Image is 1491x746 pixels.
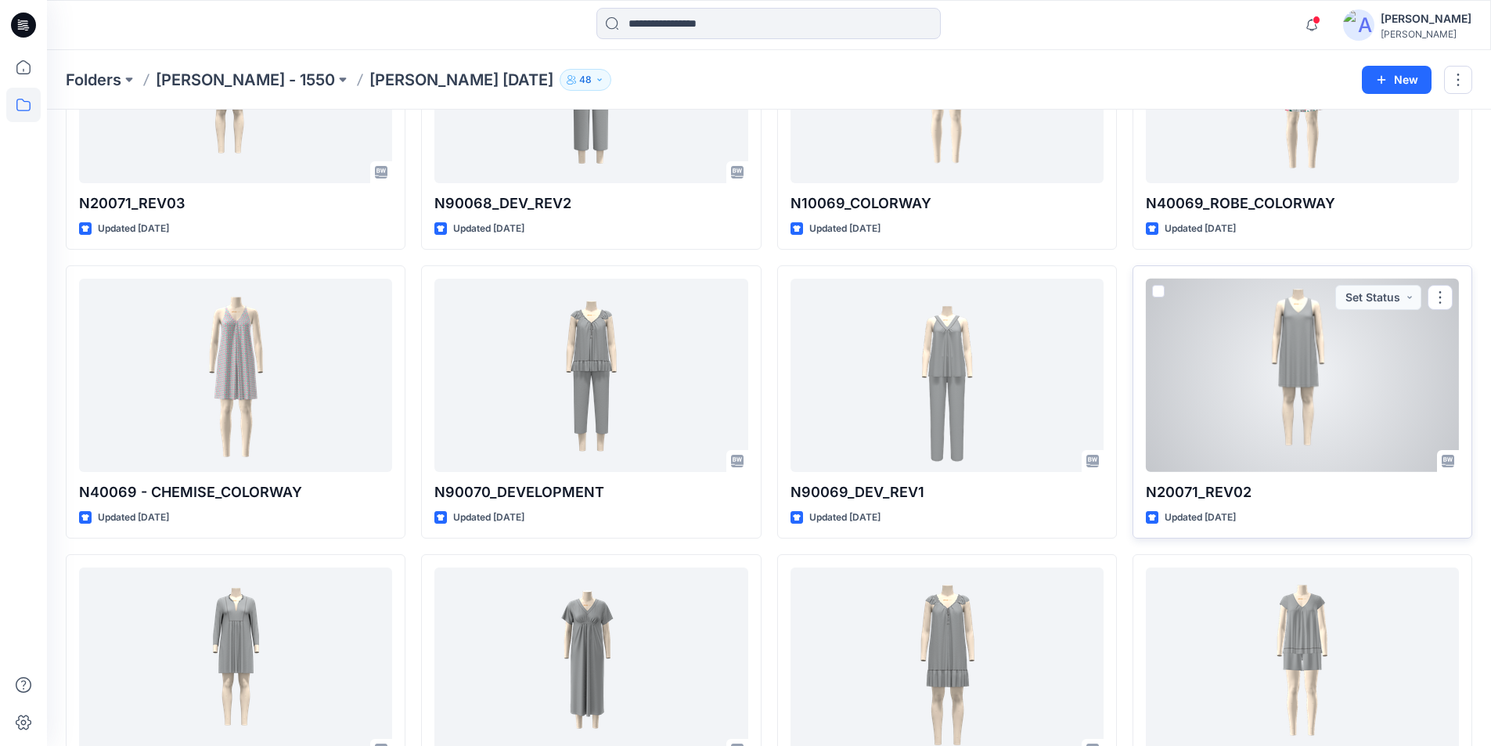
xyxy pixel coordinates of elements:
[434,279,747,472] a: N90070_DEVELOPMENT
[791,193,1104,214] p: N10069_COLORWAY
[1362,66,1432,94] button: New
[1343,9,1374,41] img: avatar
[1165,221,1236,237] p: Updated [DATE]
[1381,28,1471,40] div: [PERSON_NAME]
[79,193,392,214] p: N20071_REV03
[434,481,747,503] p: N90070_DEVELOPMENT
[453,221,524,237] p: Updated [DATE]
[156,69,335,91] a: [PERSON_NAME] - 1550
[791,481,1104,503] p: N90069_DEV_REV1
[1165,510,1236,526] p: Updated [DATE]
[1146,193,1459,214] p: N40069_ROBE_COLORWAY
[79,279,392,472] a: N40069 - CHEMISE_COLORWAY
[98,510,169,526] p: Updated [DATE]
[434,193,747,214] p: N90068_DEV_REV2
[79,481,392,503] p: N40069 - CHEMISE_COLORWAY
[1146,481,1459,503] p: N20071_REV02
[809,221,881,237] p: Updated [DATE]
[1146,279,1459,472] a: N20071_REV02
[791,279,1104,472] a: N90069_DEV_REV1
[453,510,524,526] p: Updated [DATE]
[369,69,553,91] p: [PERSON_NAME] [DATE]
[560,69,611,91] button: 48
[809,510,881,526] p: Updated [DATE]
[1381,9,1471,28] div: [PERSON_NAME]
[579,71,592,88] p: 48
[66,69,121,91] a: Folders
[98,221,169,237] p: Updated [DATE]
